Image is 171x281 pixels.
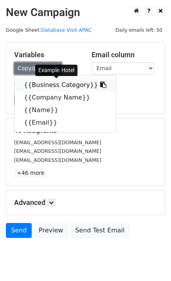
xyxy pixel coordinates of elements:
a: {{Email}} [14,116,116,129]
a: Copy/paste... [14,62,62,74]
a: {{Company Name}} [14,91,116,104]
a: Send [6,223,32,238]
a: Daily emails left: 50 [113,27,165,33]
h2: New Campaign [6,6,165,19]
iframe: Chat Widget [132,243,171,281]
h5: Advanced [14,198,157,207]
small: [EMAIL_ADDRESS][DOMAIN_NAME] [14,140,101,145]
small: [EMAIL_ADDRESS][DOMAIN_NAME] [14,148,101,154]
small: Google Sheet: [6,27,92,33]
div: Example: Hotel [35,65,77,76]
a: Database Visit APAC [41,27,92,33]
a: {{Name}} [14,104,116,116]
h5: Email column [92,51,157,59]
h5: Variables [14,51,80,59]
a: {{Business Category}} [14,79,116,91]
a: Send Test Email [70,223,130,238]
span: Daily emails left: 50 [113,26,165,34]
a: +46 more [14,168,47,178]
small: [EMAIL_ADDRESS][DOMAIN_NAME] [14,157,101,163]
a: Preview [34,223,68,238]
